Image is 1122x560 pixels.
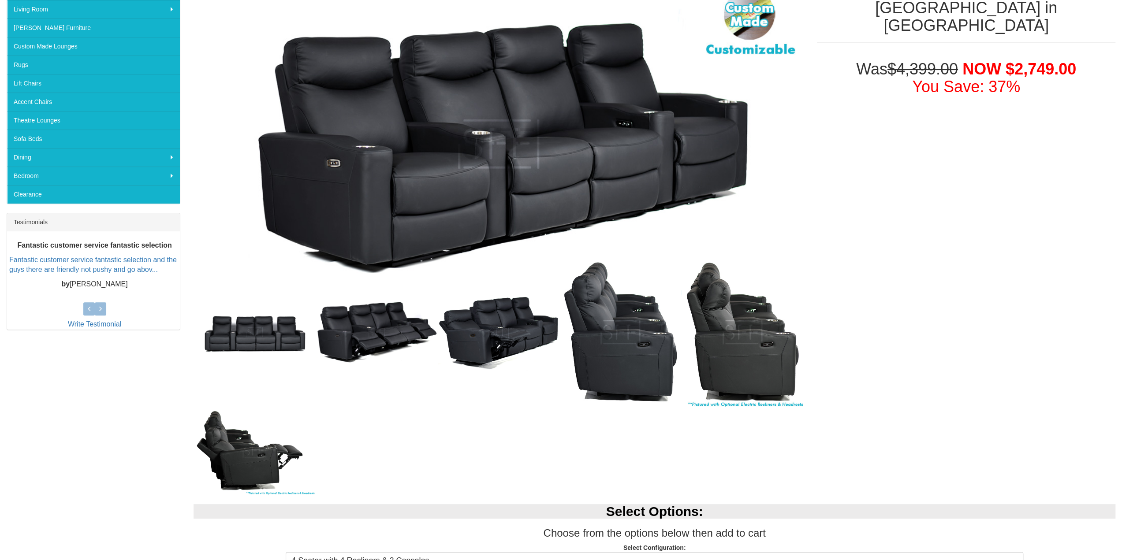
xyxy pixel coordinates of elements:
[7,19,180,37] a: [PERSON_NAME] Furniture
[9,280,180,290] p: [PERSON_NAME]
[7,93,180,111] a: Accent Chairs
[68,320,121,328] a: Write Testimonial
[9,256,177,274] a: Fantastic customer service fantastic selection and the guys there are friendly not pushy and go a...
[817,60,1115,95] h1: Was
[7,185,180,204] a: Clearance
[61,281,70,288] b: by
[887,60,958,78] del: $4,399.00
[7,213,180,231] div: Testimonials
[962,60,1076,78] span: NOW $2,749.00
[7,56,180,74] a: Rugs
[7,167,180,185] a: Bedroom
[623,544,686,551] strong: Select Configuration:
[606,504,703,519] b: Select Options:
[7,37,180,56] a: Custom Made Lounges
[7,111,180,130] a: Theatre Lounges
[912,78,1020,96] font: You Save: 37%
[7,130,180,148] a: Sofa Beds
[17,241,171,249] b: Fantastic customer service fantastic selection
[7,74,180,93] a: Lift Chairs
[194,527,1115,539] h3: Choose from the options below then add to cart
[7,148,180,167] a: Dining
